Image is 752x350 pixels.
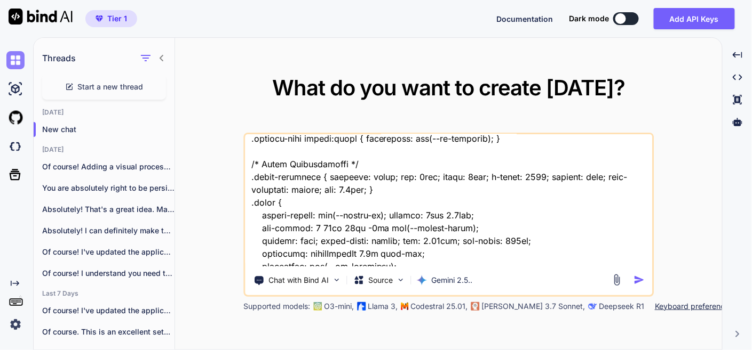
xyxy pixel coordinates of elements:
span: Dark mode [569,13,609,24]
button: Documentation [496,13,553,25]
p: Llama 3, [368,301,398,312]
img: Pick Tools [332,275,341,284]
img: Llama2 [357,302,366,311]
img: Mistral-AI [401,303,408,310]
p: Gemini 2.5.. [431,275,472,286]
h2: [DATE] [34,145,175,154]
img: Bind AI [9,9,73,25]
img: claude [588,302,597,311]
span: Documentation [496,14,553,23]
p: Keyboard preferences [655,301,733,312]
img: darkCloudIdeIcon [6,137,25,156]
img: ai-studio [6,80,25,98]
img: claude [471,302,479,311]
h2: Last 7 Days [34,289,175,298]
p: Absolutely! That's a great idea. Making the... [42,204,175,215]
p: New chat [42,124,175,135]
p: Chat with Bind AI [268,275,329,286]
img: Pick Models [396,275,405,284]
img: settings [6,315,25,333]
p: Absolutely! I can definitely make those adjustments.... [42,225,175,236]
h1: Threads [42,52,76,64]
p: Of course! I understand you need the... [42,268,175,279]
p: Of course. This is an excellent set... [42,327,175,337]
img: attachment [611,274,623,286]
p: Of course! Adding a visual processing state... [42,161,175,172]
span: What do you want to create [DATE]? [272,75,625,101]
p: Source [368,275,393,286]
img: chat [6,51,25,69]
p: Supported models: [243,301,310,312]
p: Of course! I've updated the application with... [42,305,175,316]
h2: [DATE] [34,108,175,117]
p: Codestral 25.01, [410,301,468,312]
img: githubLight [6,109,25,127]
img: GPT-4 [313,302,322,311]
p: You are absolutely right to be persistent... [42,183,175,193]
p: [PERSON_NAME] 3.7 Sonnet, [481,301,585,312]
button: premiumTier 1 [85,10,137,27]
img: icon [634,274,645,286]
textarea: lore ip do sita, c adip eli sedd eius tem inci utl etdo magn aliqua enim admi ve quis no exer, ul... [245,134,652,266]
span: Start a new thread [78,82,144,92]
img: premium [96,15,103,22]
button: Add API Keys [654,8,735,29]
img: Gemini 2.5 Pro [416,275,427,286]
p: Of course! I've updated the application to... [42,247,175,257]
p: O3-mini, [324,301,354,312]
span: Tier 1 [107,13,127,24]
p: Deepseek R1 [599,301,644,312]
